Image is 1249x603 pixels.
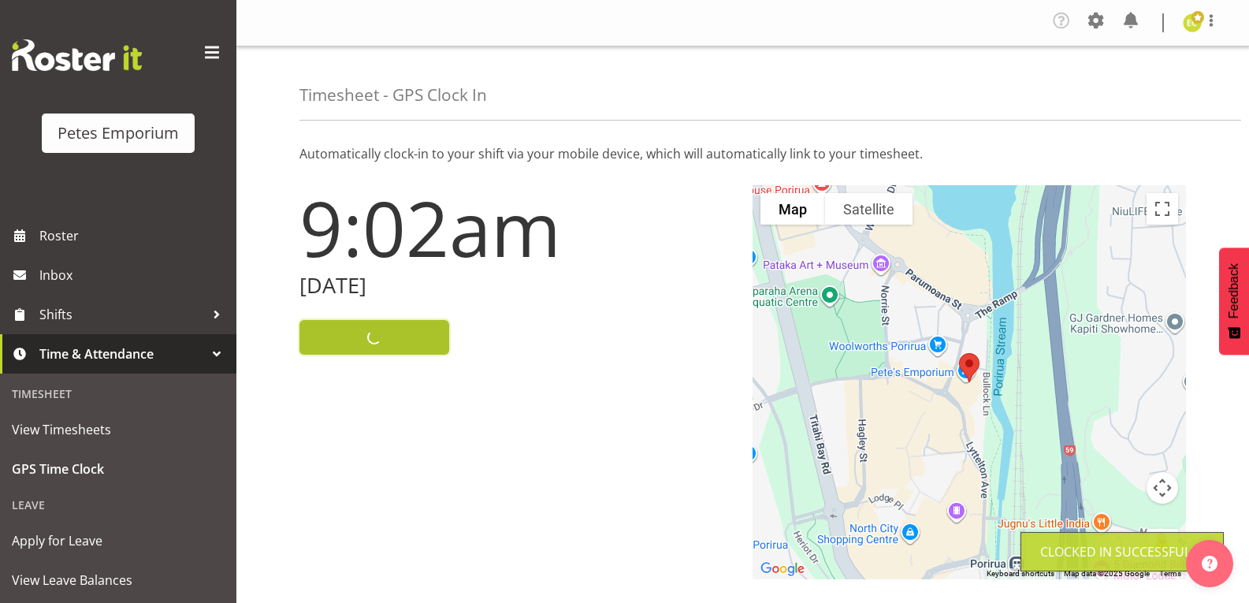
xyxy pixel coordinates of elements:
div: Timesheet [4,378,232,410]
span: View Leave Balances [12,568,225,592]
div: Leave [4,489,232,521]
a: Open this area in Google Maps (opens a new window) [756,559,809,579]
span: Apply for Leave [12,529,225,553]
span: View Timesheets [12,418,225,441]
button: Feedback - Show survey [1219,248,1249,355]
h4: Timesheet - GPS Clock In [299,86,487,104]
button: Keyboard shortcuts [987,568,1054,579]
span: Inbox [39,263,229,287]
div: Clocked in Successfully [1040,542,1204,561]
span: Time & Attendance [39,342,205,366]
p: Automatically clock-in to your shift via your mobile device, which will automatically link to you... [299,144,1186,163]
a: View Timesheets [4,410,232,449]
a: GPS Time Clock [4,449,232,489]
button: Show street map [760,193,825,225]
img: Google [756,559,809,579]
button: Show satellite imagery [825,193,913,225]
span: Feedback [1227,263,1241,318]
a: View Leave Balances [4,560,232,600]
button: Toggle fullscreen view [1147,193,1178,225]
h1: 9:02am [299,185,734,270]
div: Petes Emporium [58,121,179,145]
button: Drag Pegman onto the map to open Street View [1147,529,1178,560]
button: Map camera controls [1147,472,1178,504]
span: Shifts [39,303,205,326]
h2: [DATE] [299,274,734,298]
img: Rosterit website logo [12,39,142,71]
span: GPS Time Clock [12,457,225,481]
span: Map data ©2025 Google [1064,569,1150,578]
img: help-xxl-2.png [1202,556,1217,571]
span: Roster [39,224,229,248]
img: emma-croft7499.jpg [1183,13,1202,32]
a: Terms (opens in new tab) [1159,569,1181,578]
a: Apply for Leave [4,521,232,560]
